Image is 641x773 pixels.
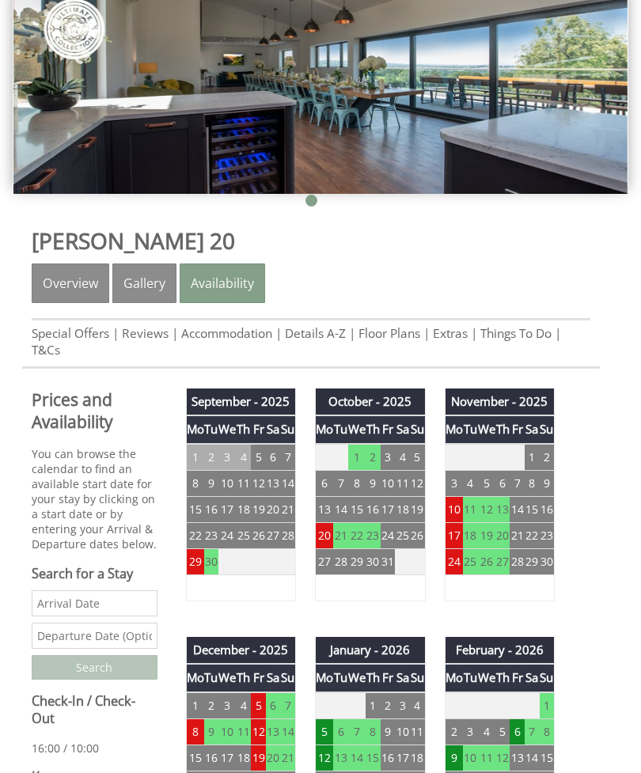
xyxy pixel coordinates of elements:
td: 1 [186,444,204,471]
td: 23 [204,522,219,548]
td: 25 [463,548,478,574]
td: 27 [266,522,281,548]
td: 16 [540,496,555,522]
td: 3 [218,692,236,719]
th: We [218,664,236,692]
td: 9 [366,470,381,496]
th: We [348,415,366,443]
td: 15 [348,496,366,522]
th: Tu [204,415,219,443]
td: 27 [495,548,510,574]
a: [PERSON_NAME] 20 [32,225,235,256]
a: Gallery [112,263,176,303]
td: 8 [525,470,540,496]
td: 10 [218,718,236,745]
td: 3 [445,470,463,496]
th: Fr [510,415,525,443]
td: 21 [510,522,525,548]
th: Tu [463,415,478,443]
td: 6 [333,718,348,745]
td: 29 [186,548,204,574]
td: 20 [316,522,334,548]
td: 29 [348,548,366,574]
td: 11 [236,718,251,745]
td: 5 [495,718,510,745]
td: 13 [266,718,281,745]
td: 4 [478,718,495,745]
th: Su [540,415,555,443]
input: Arrival Date [32,590,157,616]
td: 28 [281,522,296,548]
td: 15 [525,496,540,522]
th: Fr [381,664,396,692]
td: 22 [348,522,366,548]
a: Overview [32,263,109,303]
a: Extras [433,325,468,342]
td: 17 [218,496,236,522]
td: 2 [366,444,381,471]
th: Th [236,415,251,443]
th: October - 2025 [316,388,426,415]
th: Sa [395,415,410,443]
th: Su [410,415,425,443]
td: 20 [266,745,281,771]
td: 5 [410,444,425,471]
td: 17 [445,522,463,548]
th: Mo [445,664,463,692]
td: 3 [218,444,236,471]
td: 6 [266,692,281,719]
td: 13 [266,470,281,496]
th: Tu [204,664,219,692]
td: 29 [525,548,540,574]
td: 5 [251,692,266,719]
th: December - 2025 [186,637,296,664]
td: 1 [366,692,381,719]
td: 12 [251,718,266,745]
td: 11 [410,718,425,745]
td: 4 [410,692,425,719]
th: Sa [266,415,281,443]
td: 25 [236,522,251,548]
th: September - 2025 [186,388,296,415]
th: Mo [316,664,334,692]
th: November - 2025 [445,388,555,415]
td: 6 [510,718,525,745]
td: 14 [510,496,525,522]
td: 12 [478,496,495,522]
td: 16 [381,745,396,771]
td: 28 [510,548,525,574]
td: 8 [540,718,555,745]
th: Th [236,664,251,692]
td: 4 [236,692,251,719]
td: 18 [236,496,251,522]
th: We [478,664,495,692]
td: 3 [395,692,410,719]
td: 4 [395,444,410,471]
td: 14 [281,718,296,745]
a: T&Cs [32,342,60,358]
td: 27 [316,548,334,574]
td: 11 [463,496,478,522]
th: Sa [395,664,410,692]
td: 24 [445,548,463,574]
td: 7 [281,444,296,471]
a: Availability [180,263,265,303]
td: 7 [281,692,296,719]
td: 15 [540,745,555,771]
td: 15 [366,745,381,771]
a: Prices and Availability [32,388,157,433]
td: 28 [333,548,348,574]
td: 21 [281,496,296,522]
input: Search [32,655,157,680]
td: 7 [525,718,540,745]
td: 18 [395,496,410,522]
td: 2 [445,718,463,745]
td: 16 [366,496,381,522]
td: 22 [525,522,540,548]
th: We [218,415,236,443]
td: 3 [463,718,478,745]
td: 10 [381,470,396,496]
td: 9 [445,745,463,771]
a: Reviews [122,325,169,342]
td: 5 [478,470,495,496]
